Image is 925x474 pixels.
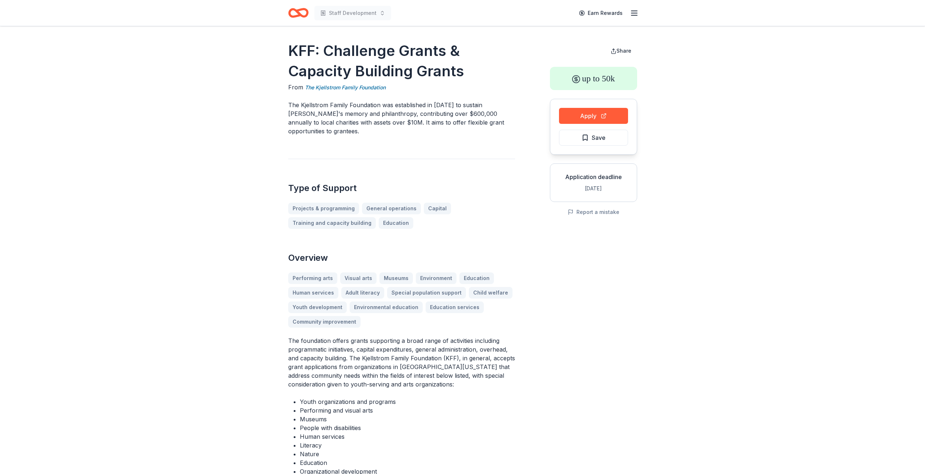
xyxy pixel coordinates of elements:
[288,4,309,21] a: Home
[329,9,377,17] span: Staff Development
[559,108,628,124] button: Apply
[592,133,606,142] span: Save
[616,48,631,54] span: Share
[300,458,515,467] li: Education
[288,182,515,194] h2: Type of Support
[288,217,376,229] a: Training and capacity building
[300,406,515,415] li: Performing and visual arts
[559,130,628,146] button: Save
[362,203,421,214] a: General operations
[288,83,515,92] div: From
[314,6,391,20] button: Staff Development
[300,397,515,406] li: Youth organizations and programs
[288,101,515,135] p: The Kjellstrom Family Foundation was established in [DATE] to sustain [PERSON_NAME]'s memory and ...
[556,173,631,181] div: Application deadline
[568,208,619,216] button: Report a mistake
[288,336,515,389] p: The foundation offers grants supporting a broad range of activities including programmatic initia...
[288,203,359,214] a: Projects & programming
[300,441,515,450] li: Literacy
[300,432,515,441] li: Human services
[300,415,515,424] li: Museums
[550,67,637,90] div: up to 50k
[288,252,515,264] h2: Overview
[300,424,515,432] li: People with disabilities
[305,83,386,92] a: The Kjellstrom Family Foundation
[379,217,413,229] a: Education
[605,44,637,58] button: Share
[300,450,515,458] li: Nature
[575,7,627,20] a: Earn Rewards
[556,184,631,193] div: [DATE]
[288,41,515,81] h1: KFF: Challenge Grants & Capacity Building Grants
[424,203,451,214] a: Capital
